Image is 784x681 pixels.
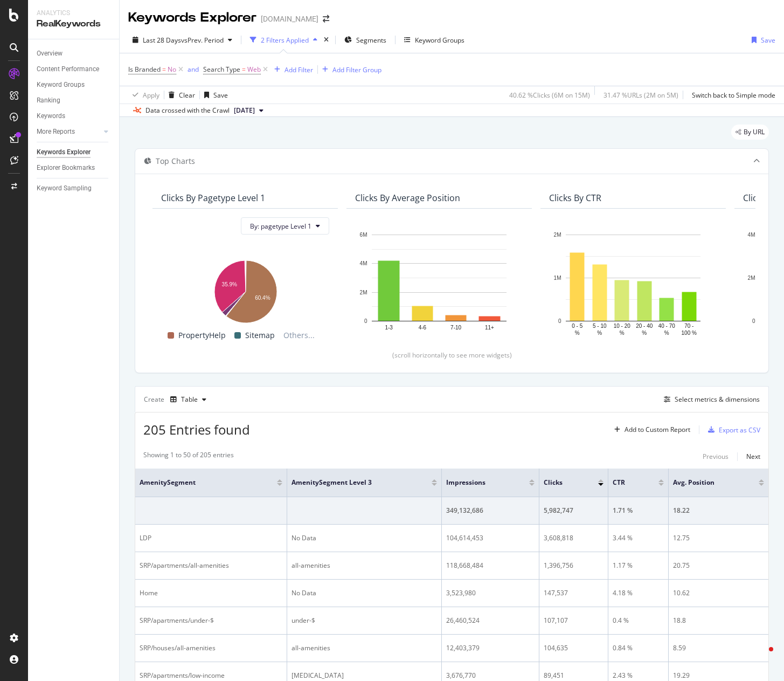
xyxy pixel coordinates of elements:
text: 1-3 [385,325,393,331]
div: 2.43 % [613,671,664,680]
div: 1,396,756 [544,561,603,570]
button: Previous [703,450,729,463]
div: Clicks By Average Position [355,192,460,203]
div: 26,460,524 [446,616,535,625]
div: 10.62 [673,588,764,598]
button: Clear [164,86,195,104]
span: 205 Entries found [143,421,250,438]
text: 5 - 10 [593,323,607,329]
div: all-amenities [292,561,437,570]
a: Content Performance [37,64,112,75]
div: Create [144,391,211,408]
button: Switch back to Simple mode [688,86,775,104]
text: 6M [360,232,367,238]
button: Last 28 DaysvsPrev. Period [128,31,237,49]
div: and [188,65,199,74]
button: Segments [340,31,391,49]
text: 0 [558,318,561,324]
span: By URL [744,129,765,135]
div: [MEDICAL_DATA] [292,671,437,680]
div: 147,537 [544,588,603,598]
text: 7-10 [450,325,461,331]
div: legacy label [731,125,769,140]
div: 3,523,980 [446,588,535,598]
span: AmenitySegment Level 3 [292,478,415,487]
button: Select metrics & dimensions [660,393,760,406]
div: 18.8 [673,616,764,625]
text: % [642,330,647,336]
div: all-amenities [292,643,437,653]
span: Search Type [203,65,240,74]
a: Overview [37,48,112,59]
text: 20 - 40 [636,323,653,329]
text: 60.4% [255,295,270,301]
text: % [597,330,602,336]
text: % [620,330,625,336]
div: 5,982,747 [544,506,603,515]
div: 12.75 [673,533,764,543]
div: [DOMAIN_NAME] [261,13,318,24]
button: Add to Custom Report [610,421,690,438]
button: Save [747,31,775,49]
div: Add Filter [285,65,313,74]
div: A chart. [549,229,717,338]
a: Keyword Sampling [37,183,112,194]
span: = [242,65,246,74]
iframe: Intercom live chat [747,644,773,670]
a: More Reports [37,126,101,137]
div: 1.71 % [613,506,664,515]
span: Segments [356,36,386,45]
div: SRP/apartments/low-income [140,671,282,680]
div: 118,668,484 [446,561,535,570]
span: Sitemap [245,329,275,342]
button: Add Filter Group [318,63,381,76]
div: 40.62 % Clicks ( 6M on 15M ) [509,91,590,100]
div: Analytics [37,9,110,18]
text: 35.9% [222,282,237,288]
span: Avg. Position [673,478,743,487]
div: Apply [143,91,159,100]
span: Impressions [446,478,513,487]
text: % [575,330,580,336]
div: 3,676,770 [446,671,535,680]
div: (scroll horizontally to see more widgets) [148,350,755,360]
div: RealKeywords [37,18,110,30]
div: SRP/apartments/under-$ [140,616,282,625]
div: 3,608,818 [544,533,603,543]
span: No [168,62,176,77]
span: vs Prev. Period [181,36,224,45]
text: 4M [360,261,367,267]
text: % [664,330,669,336]
div: Ranking [37,95,60,106]
button: By: pagetype Level 1 [241,217,329,235]
div: times [322,35,331,45]
button: [DATE] [230,104,268,117]
text: 0 - 5 [572,323,582,329]
div: 104,614,453 [446,533,535,543]
span: Others... [279,329,319,342]
div: Keywords [37,111,65,122]
div: 31.47 % URLs ( 2M on 5M ) [603,91,678,100]
svg: A chart. [161,255,329,325]
text: 0 [752,318,755,324]
div: More Reports [37,126,75,137]
div: No Data [292,588,437,598]
svg: A chart. [355,229,523,338]
div: 4.18 % [613,588,664,598]
div: Top Charts [156,156,195,167]
div: 89,451 [544,671,603,680]
div: 8.59 [673,643,764,653]
div: 107,107 [544,616,603,625]
div: Keyword Sampling [37,183,92,194]
button: 2 Filters Applied [246,31,322,49]
text: 2M [360,290,367,295]
div: Table [181,396,198,403]
span: Web [247,62,261,77]
text: 100 % [682,330,697,336]
div: 1.17 % [613,561,664,570]
button: and [188,64,199,74]
text: 40 - 70 [658,323,676,329]
text: 2M [748,275,755,281]
span: By: pagetype Level 1 [250,222,311,231]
